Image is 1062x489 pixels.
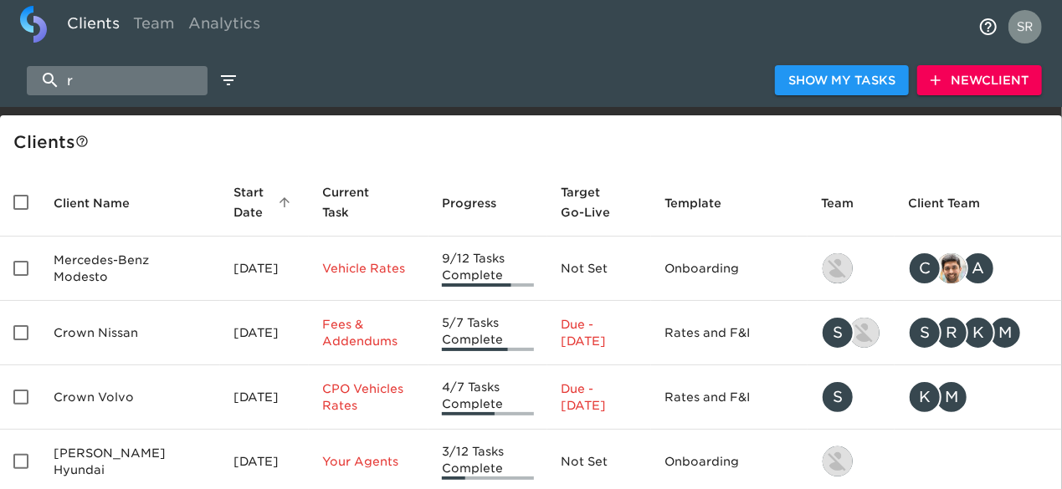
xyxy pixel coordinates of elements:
img: logo [20,6,47,43]
a: Analytics [182,6,267,47]
p: Due - [DATE] [561,316,638,349]
td: Not Set [547,237,651,301]
p: Fees & Addendums [322,316,416,349]
img: kevin.lo@roadster.com [823,446,853,476]
td: Crown Volvo [40,365,220,430]
img: austin@roadster.com [849,318,880,348]
td: 9/12 Tasks Complete [428,237,547,301]
span: Team [821,193,875,213]
td: Mercedes-Benz Modesto [40,237,220,301]
button: notifications [968,7,1008,47]
img: kevin.lo@roadster.com [823,253,853,283]
td: [DATE] [220,365,309,430]
div: K [962,316,995,349]
div: kevin.lo@roadster.com [821,445,881,478]
span: Show My Tasks [788,70,895,91]
p: CPO Vehicles Rates [322,380,416,414]
div: kwilson@crowncars.com, mcooley@crowncars.com [908,380,1049,414]
span: Start Date [233,182,295,222]
td: Rates and F&I [651,365,808,430]
div: S [908,316,941,349]
input: search [27,66,208,95]
span: Client Name [54,193,151,213]
span: Client Team [908,193,1002,213]
div: clayton.mandel@roadster.com, sandeep@simplemnt.com, angelique.nurse@roadster.com [908,252,1049,285]
p: Vehicle Rates [322,260,416,277]
td: Onboarding [651,237,808,301]
td: Rates and F&I [651,301,808,365]
div: kevin.lo@roadster.com [821,252,881,285]
div: sparent@crowncars.com, rrobins@crowncars.com, kwilson@crowncars.com, mcooley@crowncars.com [908,316,1049,349]
span: New Client [931,70,1029,91]
div: savannah@roadster.com [821,380,881,414]
p: Your Agents [322,453,416,470]
button: edit [214,66,243,94]
div: M [935,380,968,414]
td: Crown Nissan [40,301,220,365]
a: Clients [60,6,126,47]
div: Client s [13,129,1055,155]
span: Current Task [322,182,416,222]
svg: This is a list of all of your clients and clients shared with you [75,135,89,148]
div: savannah@roadster.com, austin@roadster.com [821,316,881,349]
div: S [821,316,854,349]
div: R [935,316,968,349]
img: Profile [1008,10,1042,43]
span: Calculated based on the start date and the duration of all Tasks contained in this Hub. [561,182,616,222]
div: A [962,252,995,285]
button: NewClient [917,65,1042,96]
p: Due - [DATE] [561,380,638,414]
span: This is the next Task in this Hub that should be completed [322,182,394,222]
a: Team [126,6,182,47]
span: Target Go-Live [561,182,638,222]
span: Template [664,193,743,213]
td: [DATE] [220,237,309,301]
div: M [988,316,1022,349]
div: C [908,252,941,285]
td: [DATE] [220,301,309,365]
img: sandeep@simplemnt.com [936,253,967,283]
td: 4/7 Tasks Complete [428,365,547,430]
span: Progress [442,193,518,213]
button: Show My Tasks [775,65,909,96]
td: 5/7 Tasks Complete [428,301,547,365]
div: K [908,380,941,414]
div: S [821,380,854,414]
